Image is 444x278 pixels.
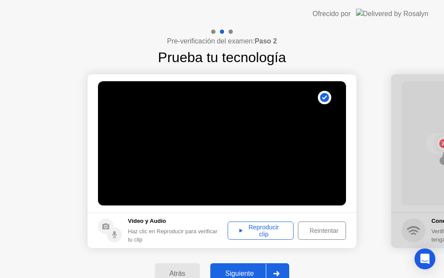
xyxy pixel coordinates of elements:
div: Reproducir clip [231,224,291,238]
div: Haz clic en Reproducir para verificar tu clip [128,227,223,244]
div: Ofrecido por [313,9,351,19]
div: Atrás [157,270,198,278]
button: Reintentar [298,222,346,240]
div: Open Intercom Messenger [415,248,435,269]
div: Reintentar [301,227,347,234]
h5: Vídeo y Audio [128,217,223,225]
button: Reproducir clip [228,222,294,240]
b: Paso 2 [255,37,277,45]
img: Delivered by Rosalyn [356,9,428,19]
h1: Prueba tu tecnología [158,47,286,68]
h4: Pre-verificación del examen: [167,36,277,46]
div: Siguiente [213,270,266,278]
